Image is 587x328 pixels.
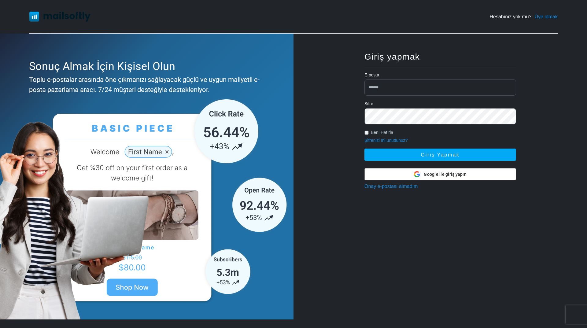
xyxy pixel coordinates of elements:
font: Hesabınız yok mu? [489,14,531,19]
a: Şifrenizi mi unuttunuz? [364,138,408,143]
font: Beni Hatırla [371,130,393,135]
button: Giriş yapmak [364,149,516,161]
font: Toplu e-postalar arasında öne çıkmanızı sağlayacak güçlü ve uygun maliyetli e-posta pazarlama ara... [29,76,260,94]
font: Sonuç Almak İçin Kişisel Olun [29,60,175,73]
font: Şifre [364,101,373,106]
font: E-posta [364,72,379,77]
font: Üye olmak [534,14,558,19]
font: Giriş yapmak [421,152,460,157]
button: Google ile giriş yapın [364,168,516,180]
font: Google ile giriş yapın [424,172,467,177]
a: Onay e-postası almadım [364,184,418,189]
a: Üye olmak [534,13,558,20]
font: Giriş yapmak [364,52,420,61]
img: Mailsoftly [29,12,90,21]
